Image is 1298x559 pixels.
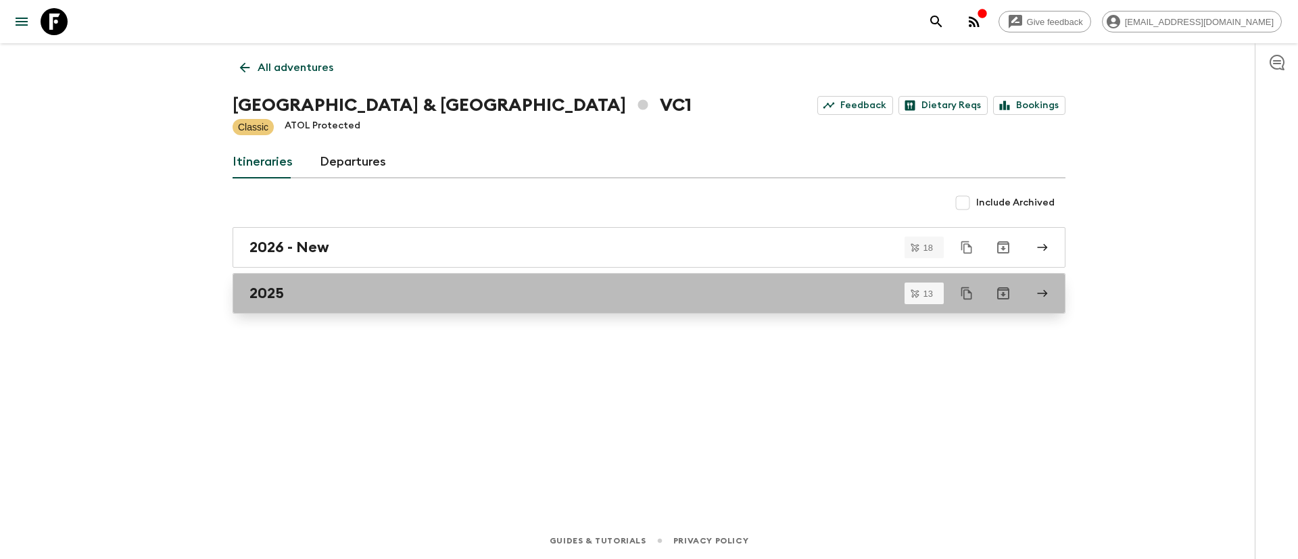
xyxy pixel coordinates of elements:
a: Departures [320,146,386,178]
a: Feedback [817,96,893,115]
span: 18 [915,243,941,252]
a: Give feedback [999,11,1091,32]
button: search adventures [923,8,950,35]
button: Archive [990,234,1017,261]
span: Give feedback [1019,17,1090,27]
button: Archive [990,280,1017,307]
h2: 2026 - New [249,239,329,256]
button: Duplicate [955,281,979,306]
a: Bookings [993,96,1065,115]
div: [EMAIL_ADDRESS][DOMAIN_NAME] [1102,11,1282,32]
a: Guides & Tutorials [550,533,646,548]
a: Privacy Policy [673,533,748,548]
button: Duplicate [955,235,979,260]
span: [EMAIL_ADDRESS][DOMAIN_NAME] [1117,17,1281,27]
a: All adventures [233,54,341,81]
a: 2026 - New [233,227,1065,268]
p: ATOL Protected [285,119,360,135]
a: 2025 [233,273,1065,314]
p: Classic [238,120,268,134]
p: All adventures [258,59,333,76]
button: menu [8,8,35,35]
a: Dietary Reqs [898,96,988,115]
h1: [GEOGRAPHIC_DATA] & [GEOGRAPHIC_DATA] VC1 [233,92,692,119]
span: Include Archived [976,196,1055,210]
h2: 2025 [249,285,284,302]
a: Itineraries [233,146,293,178]
span: 13 [915,289,941,298]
